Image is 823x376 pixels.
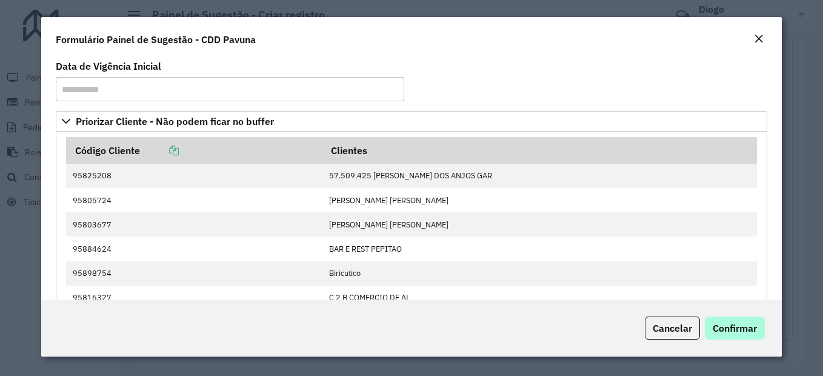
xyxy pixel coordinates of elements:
span: Cancelar [653,322,692,334]
a: Priorizar Cliente - Não podem ficar no buffer [56,111,767,132]
label: Data de Vigência Inicial [56,59,161,73]
td: 95803677 [66,212,322,237]
th: Código Cliente [66,138,322,164]
td: 95805724 [66,188,322,212]
button: Close [750,32,767,47]
a: Copiar [140,144,179,156]
td: 95884624 [66,237,322,261]
em: Fechar [754,34,764,44]
td: 95825208 [66,164,322,188]
button: Cancelar [645,317,700,340]
td: [PERSON_NAME] [PERSON_NAME] [322,212,756,237]
td: 95898754 [66,261,322,286]
td: 57.509.425 [PERSON_NAME] DOS ANJOS GAR [322,164,756,188]
span: Confirmar [713,322,757,334]
td: [PERSON_NAME] [PERSON_NAME] [322,188,756,212]
td: C 2 B COMERCIO DE AL [322,286,756,310]
th: Clientes [322,138,756,164]
button: Confirmar [705,317,765,340]
td: Biricutico [322,261,756,286]
span: Priorizar Cliente - Não podem ficar no buffer [76,116,274,126]
td: BAR E REST PEPITAO [322,237,756,261]
h4: Formulário Painel de Sugestão - CDD Pavuna [56,32,256,47]
td: 95816327 [66,286,322,310]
